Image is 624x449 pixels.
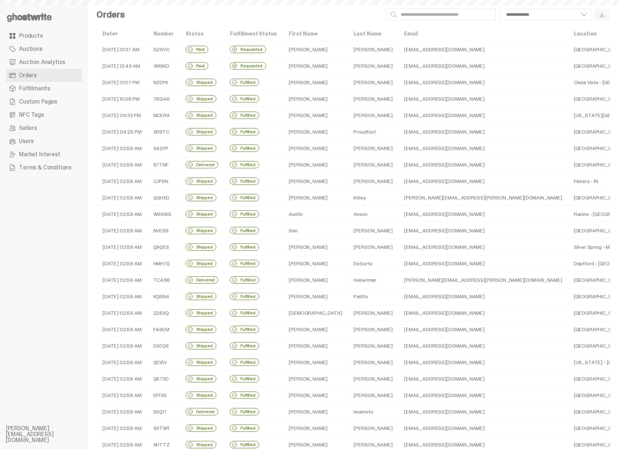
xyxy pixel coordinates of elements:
td: [PERSON_NAME] [283,338,348,354]
td: [DATE] 02:59 AM [97,206,147,222]
div: Fulfilled [230,95,259,102]
div: Shipped [186,227,216,234]
td: [DATE] 02:59 AM [97,173,147,190]
div: Fulfilled [230,293,259,300]
td: [PERSON_NAME] [283,255,348,272]
td: 87TNF [147,157,180,173]
td: Austin [283,206,348,222]
td: [DATE] 02:59 AM [97,255,147,272]
td: [DATE] 02:59 AM [97,288,147,305]
div: Shipped [186,79,216,86]
td: TC49B [147,272,180,288]
td: [EMAIL_ADDRESS][DOMAIN_NAME] [398,420,568,437]
td: [EMAIL_ADDRESS][DOMAIN_NAME] [398,107,568,124]
div: Fulfilled [230,392,259,399]
div: Fulfilled [230,276,259,284]
td: [PERSON_NAME] [348,321,398,338]
td: NVESB [147,222,180,239]
td: [DATE] 02:59 AM [97,321,147,338]
div: Fulfilled [230,309,259,317]
div: Shipped [186,309,216,317]
td: DeSorte [348,255,398,272]
div: Fulfilled [230,326,259,333]
td: [PERSON_NAME] [348,338,398,354]
td: [PERSON_NAME] [348,387,398,404]
div: Requested [230,46,266,53]
div: Shipped [186,441,216,448]
td: [EMAIL_ADDRESS][DOMAIN_NAME] [398,157,568,173]
td: [PERSON_NAME] [283,74,348,91]
td: [EMAIL_ADDRESS][DOMAIN_NAME] [398,404,568,420]
td: [EMAIL_ADDRESS][DOMAIN_NAME] [398,222,568,239]
div: Fulfilled [230,441,259,448]
div: Fulfilled [230,161,259,168]
td: Anson [348,206,398,222]
td: [EMAIL_ADDRESS][DOMAIN_NAME] [398,255,568,272]
td: GZ6VC [147,41,180,58]
div: Fulfilled [230,342,259,349]
td: [PERSON_NAME] [283,371,348,387]
div: Fulfilled [230,112,259,119]
div: Fulfilled [230,210,259,218]
span: Auction Analytics [19,59,65,65]
td: [EMAIL_ADDRESS][DOMAIN_NAME] [398,173,568,190]
td: [PERSON_NAME] [348,74,398,91]
span: Products [19,33,43,39]
td: [PERSON_NAME] [348,420,398,437]
li: [PERSON_NAME][EMAIL_ADDRESS][DOMAIN_NAME] [6,426,94,443]
td: Huberman [348,272,398,288]
td: [EMAIL_ADDRESS][DOMAIN_NAME] [398,387,568,404]
div: Shipped [186,326,216,333]
div: Shipped [186,359,216,366]
a: Auction Analytics [6,56,82,69]
div: Shipped [186,210,216,218]
td: [PERSON_NAME] [283,387,348,404]
span: Orders [19,72,37,78]
td: KQBN4 [147,288,180,305]
div: Paid [186,46,208,53]
a: Custom Pages [6,95,82,108]
td: [PERSON_NAME] [283,107,348,124]
div: Delivered [186,276,218,284]
a: Auctions [6,42,82,56]
div: Fulfilled [230,177,259,185]
td: QE16V [147,354,180,371]
td: [EMAIL_ADDRESS][DOMAIN_NAME] [398,74,568,91]
div: Delivered [186,161,218,168]
td: [PERSON_NAME][EMAIL_ADDRESS][PERSON_NAME][DOMAIN_NAME] [398,272,568,288]
td: [PERSON_NAME] [348,157,398,173]
td: [EMAIL_ADDRESS][DOMAIN_NAME] [398,288,568,305]
td: [DATE] 02:59 AM [97,272,147,288]
td: [DATE] 02:59 AM [97,239,147,255]
div: Fulfilled [230,375,259,382]
div: Shipped [186,128,216,135]
td: 7SG46 [147,91,180,107]
td: [PERSON_NAME] [283,173,348,190]
th: Fulfillment Status [224,26,283,41]
span: Custom Pages [19,99,57,105]
td: [DATE] 02:59 AM [97,157,147,173]
span: Fulfillments [19,86,50,91]
td: [DATE] 02:59 AM [97,387,147,404]
td: [EMAIL_ADDRESS][DOMAIN_NAME] [398,140,568,157]
td: [DATE] 01:37 AM [97,41,147,58]
div: Shipped [186,112,216,119]
div: Shipped [186,145,216,152]
td: [PERSON_NAME] [348,58,398,74]
td: QB73D [147,371,180,387]
td: [PERSON_NAME] [283,190,348,206]
td: [DATE] 02:59 AM [97,222,147,239]
td: [PERSON_NAME] [348,305,398,321]
td: 56Q17 [147,404,180,420]
th: Number [147,26,180,41]
td: [DATE] 04:25 PM [97,124,147,140]
div: Fulfilled [230,243,259,251]
td: [DATE] 02:59 AM [97,140,147,157]
td: [EMAIL_ADDRESS][DOMAIN_NAME] [398,305,568,321]
td: 226XQ [147,305,180,321]
div: Shipped [186,424,216,432]
td: [EMAIL_ADDRESS][DOMAIN_NAME] [398,321,568,338]
td: [DATE] 02:59 AM [97,338,147,354]
td: [EMAIL_ADDRESS][DOMAIN_NAME] [398,124,568,140]
div: Shipped [186,95,216,102]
